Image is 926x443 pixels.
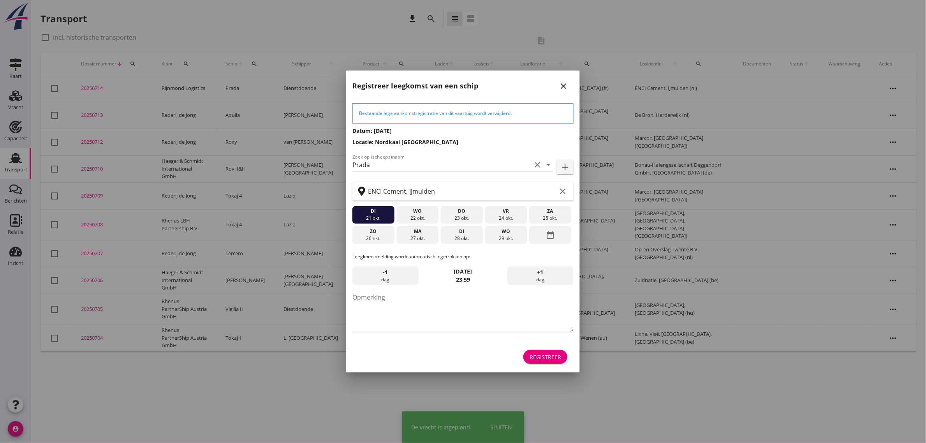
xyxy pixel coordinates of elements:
[354,215,393,222] div: 21 okt.
[398,208,437,215] div: wo
[443,215,481,222] div: 23 okt.
[507,267,574,285] div: dag
[544,160,553,169] i: arrow_drop_down
[443,228,481,235] div: di
[523,350,567,364] button: Registreer
[354,235,393,242] div: 26 okt.
[533,160,542,169] i: clear
[352,138,574,146] h3: Locatie: Nordkaai [GEOGRAPHIC_DATA]
[546,228,555,242] i: date_range
[537,268,544,277] span: +1
[487,228,525,235] div: wo
[487,235,525,242] div: 29 okt.
[487,215,525,222] div: 24 okt.
[560,162,570,172] i: add
[559,81,568,91] i: close
[454,268,472,275] strong: [DATE]
[443,235,481,242] div: 28 okt.
[456,276,470,283] strong: 23:59
[352,291,574,332] textarea: Opmerking
[443,208,481,215] div: do
[398,235,437,242] div: 27 okt.
[530,353,561,361] div: Registreer
[398,228,437,235] div: ma
[558,187,567,196] i: clear
[354,208,393,215] div: di
[354,228,393,235] div: zo
[531,215,569,222] div: 25 okt.
[398,215,437,222] div: 22 okt.
[368,185,556,198] input: Zoek op terminal of plaats
[352,81,478,91] h2: Registreer leegkomst van een schip
[352,253,574,260] p: Leegkomstmelding wordt automatisch ingetrokken op:
[383,268,388,277] span: -1
[352,127,574,135] h3: Datum: [DATE]
[352,267,419,285] div: dag
[352,159,531,171] input: Zoek op (scheeps)naam
[359,110,567,117] div: Bestaande lege aankomstregistratie van dit vaartuig wordt verwijderd.
[487,208,525,215] div: vr
[531,208,569,215] div: za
